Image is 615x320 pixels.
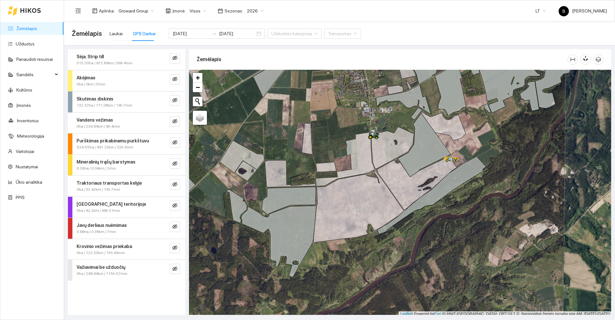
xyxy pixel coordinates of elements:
[166,8,171,13] span: shop
[170,74,180,84] button: eye-invisible
[568,57,578,62] span: column-width
[16,26,37,31] a: Žemėlapis
[172,245,177,251] span: eye-invisible
[77,208,120,214] span: 0ha / 42.2km / 48h 31min
[77,180,142,186] strong: Traktoriaus transportas kelyje
[77,117,113,123] strong: Vandens vežimas
[170,116,180,127] button: eye-invisible
[16,149,34,154] a: Vartotojai
[68,218,185,239] div: Javų derliaus nuėmimas0.66ha / 0.36km / 7mineye-invisible
[196,83,200,91] span: −
[68,70,185,91] div: Akėjimas0ha / 0km / 5mineye-invisible
[16,103,31,108] a: Įmonės
[211,31,217,36] span: swap-right
[77,271,127,277] span: 0ha / 248.94km / 115h 57min
[77,124,120,130] span: 0ha / 239.84km / 8h 4min
[77,96,113,101] strong: Skutimas diskinis
[68,133,185,154] div: Purškimas prikabinamu purkštuvu524.55ha / 491.23km / 32h 3mineye-invisible
[68,155,185,175] div: Mineralinių trąšų barstymas0.26ha / 0.04km / 2mineye-invisible
[172,7,186,14] span: Įmonė :
[193,73,202,83] a: Zoom in
[16,57,53,62] a: Panaudoti resursai
[77,202,146,207] strong: [GEOGRAPHIC_DATA] teritorijoje
[170,264,180,274] button: eye-invisible
[16,87,32,92] a: Kultūros
[77,244,132,249] strong: Krovinio vežimas priekaba
[193,97,202,106] button: Initiate a new search
[172,266,177,272] span: eye-invisible
[170,201,180,211] button: eye-invisible
[196,74,200,82] span: +
[77,75,95,80] strong: Akėjimas
[110,30,123,37] div: Laukai
[170,95,180,106] button: eye-invisible
[68,113,185,133] div: Vandens vežimas0ha / 239.84km / 8h 4mineye-invisible
[170,222,180,232] button: eye-invisible
[400,312,412,316] a: Leaflet
[172,224,177,230] span: eye-invisible
[68,239,185,260] div: Krovinio vežimas priekaba0ha / 122.33km / 15h 49mineye-invisible
[172,161,177,167] span: eye-invisible
[119,6,154,16] span: Groward Group
[77,102,132,108] span: 132.32ha / 171.06km / 14h 7min
[17,118,39,123] a: Inventorius
[172,76,177,83] span: eye-invisible
[133,30,156,37] div: GPS Darbai
[68,260,185,281] div: Važiavimai be užduočių0ha / 248.94km / 115h 57mineye-invisible
[170,180,180,190] button: eye-invisible
[399,311,611,317] div: | Powered by © HNIT-[GEOGRAPHIC_DATA]; ORT10LT ©, Nacionalinė žemės tarnyba prie AM, [DATE]-[DATE]
[211,31,217,36] span: to
[193,83,202,92] a: Zoom out
[197,50,568,68] div: Žemėlapis
[77,165,116,172] span: 0.26ha / 0.04km / 2min
[68,176,185,196] div: Traktoriaus transportas kelyje0ha / 32.42km / 13h 7mineye-invisible
[77,223,127,228] strong: Javų derliaus nuėmimas
[172,182,177,188] span: eye-invisible
[77,138,149,143] strong: Purškimas prikabinamu purkštuvu
[218,8,223,13] span: calendar
[173,30,209,37] input: Pradžios data
[77,187,120,193] span: 0ha / 32.42km / 13h 7min
[77,265,125,270] strong: Važiavimai be užduočių
[536,6,546,16] span: LT
[16,195,25,200] a: PPIS
[77,81,105,87] span: 0ha / 0km / 5min
[193,111,207,125] a: Layers
[172,140,177,146] span: eye-invisible
[68,197,185,218] div: [GEOGRAPHIC_DATA] teritorijoje0ha / 42.2km / 48h 31mineye-invisible
[434,312,441,316] a: Esri
[16,68,53,81] span: Sandėlis
[170,53,180,63] button: eye-invisible
[75,8,81,14] span: menu-fold
[219,30,255,37] input: Pabaigos data
[172,55,177,61] span: eye-invisible
[247,6,264,16] span: 2026
[568,54,578,65] button: column-width
[77,159,135,164] strong: Mineralinių trąšų barstymas
[77,54,104,59] strong: Sėja. Strip till
[562,6,565,16] span: B
[170,243,180,253] button: eye-invisible
[68,49,185,70] div: Sėja. Strip till315.03ha / 972.69km / 99h 4mineye-invisible
[172,98,177,104] span: eye-invisible
[190,6,206,16] span: Visos
[99,7,115,14] span: Aplinka :
[16,164,38,169] a: Nustatymai
[77,229,116,235] span: 0.66ha / 0.36km / 7min
[17,133,44,139] a: Meteorologija
[77,60,133,66] span: 315.03ha / 972.69km / 99h 4min
[68,92,185,112] div: Skutimas diskinis132.32ha / 171.06km / 14h 7mineye-invisible
[225,7,243,14] span: Sezonas :
[72,28,102,39] span: Žemėlapis
[16,180,42,185] a: Ūkio analitika
[170,158,180,169] button: eye-invisible
[172,119,177,125] span: eye-invisible
[92,8,97,13] span: layout
[16,41,35,46] a: Užduotys
[170,137,180,148] button: eye-invisible
[77,144,133,150] span: 524.55ha / 491.23km / 32h 3min
[72,4,85,17] button: menu-fold
[442,312,443,316] span: |
[77,250,125,256] span: 0ha / 122.33km / 15h 49min
[559,8,607,13] span: [PERSON_NAME]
